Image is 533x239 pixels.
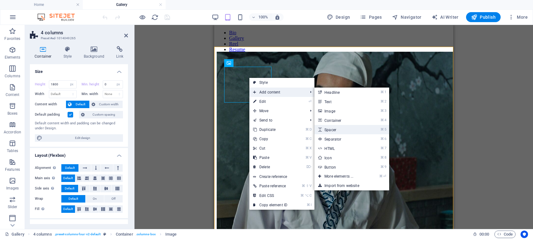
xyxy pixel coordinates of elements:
[83,1,166,8] h4: Gallery
[305,146,309,150] i: ⌘
[309,184,311,188] i: V
[506,12,530,22] button: More
[383,174,386,178] i: ⏎
[384,90,386,94] i: 1
[384,146,386,150] i: 7
[97,101,121,108] span: Custom width
[151,13,158,21] button: reload
[306,165,311,169] i: ⌦
[384,127,386,131] i: 5
[384,137,386,141] i: 6
[249,162,291,172] a: ⌦Delete
[305,194,309,198] i: ⌥
[35,134,123,142] button: Edit design
[249,153,291,162] a: ⌘VPaste
[65,185,74,192] span: Default
[479,231,489,238] span: 00 00
[59,46,79,59] h4: Style
[249,191,291,200] a: ⌘⌥CEdit CSS
[314,97,366,106] a: ⌘2Text
[35,92,49,96] label: Width
[314,106,366,116] a: ⌘3Image
[305,155,309,160] i: ⌘
[314,88,366,97] a: ⌘1Headline
[384,99,386,103] i: 2
[139,13,146,21] button: Click here to leave preview mode and continue editing
[309,137,311,141] i: C
[111,46,128,59] h4: Link
[300,194,304,198] i: ⌘
[82,92,103,96] label: Min. width
[360,14,382,20] span: Pages
[79,46,112,59] h4: Background
[392,14,422,20] span: Navigator
[151,14,158,21] i: Reload page
[65,164,75,172] span: Default
[380,99,384,103] i: ⌘
[484,232,485,237] span: :
[380,137,384,141] i: ⌘
[275,14,280,20] i: On resize automatically adjust zoom level to fit chosen device.
[87,111,121,118] span: Custom spacing
[35,164,61,172] label: Alignment
[380,155,384,160] i: ⌘
[63,205,73,213] span: Default
[380,90,384,94] i: ⌘
[314,153,366,162] a: ⌘8Icon
[309,155,311,160] i: V
[314,116,366,125] a: ⌘4Container
[61,185,78,192] button: Default
[104,195,123,203] button: Off
[136,231,156,238] span: . columns-box
[61,164,78,172] button: Default
[68,195,78,203] span: Default
[35,101,66,108] label: Content width
[432,14,459,20] span: AI Writer
[73,101,87,108] span: Default
[35,195,61,203] label: Wrap
[86,195,104,203] button: On
[4,36,20,41] p: Favorites
[66,101,89,108] button: Default
[6,92,19,97] p: Content
[35,111,68,118] label: Default padding
[249,134,291,144] a: ⌘CCopy
[103,232,106,236] i: This element is a customizable preset
[249,181,291,191] a: ⌘⇧VPaste reference
[8,204,17,209] p: Slider
[314,134,366,144] a: ⌘6Separator
[249,106,305,116] span: Move
[35,83,49,86] label: Height
[309,146,311,150] i: X
[33,231,52,238] span: Click to select. Double-click to edit
[466,12,501,22] button: Publish
[61,195,85,203] button: Default
[90,101,123,108] button: Custom width
[93,195,97,203] span: On
[63,174,73,182] span: Default
[30,46,59,59] h4: Container
[33,231,177,238] nav: breadcrumb
[79,111,123,118] button: Custom spacing
[41,30,128,36] h2: 4 columns
[327,14,350,20] span: Design
[305,137,309,141] i: ⌘
[249,97,291,106] a: ⏎Edit
[249,200,291,210] a: ⌘ICopy element ID
[5,55,21,60] p: Elements
[61,205,75,213] button: Default
[497,231,513,238] span: Code
[5,231,24,238] a: Click to cancel selection. Double-click to open Pages
[111,195,116,203] span: Off
[314,162,366,172] a: ⌘9Button
[384,155,386,160] i: 8
[380,146,384,150] i: ⌘
[7,111,18,116] p: Boxes
[307,203,310,207] i: ⌘
[314,181,389,190] a: Import from website
[249,88,305,97] span: Add content
[82,83,103,86] label: Min. height
[384,109,386,113] i: 3
[35,121,123,131] div: Default content width and padding can be changed under Design.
